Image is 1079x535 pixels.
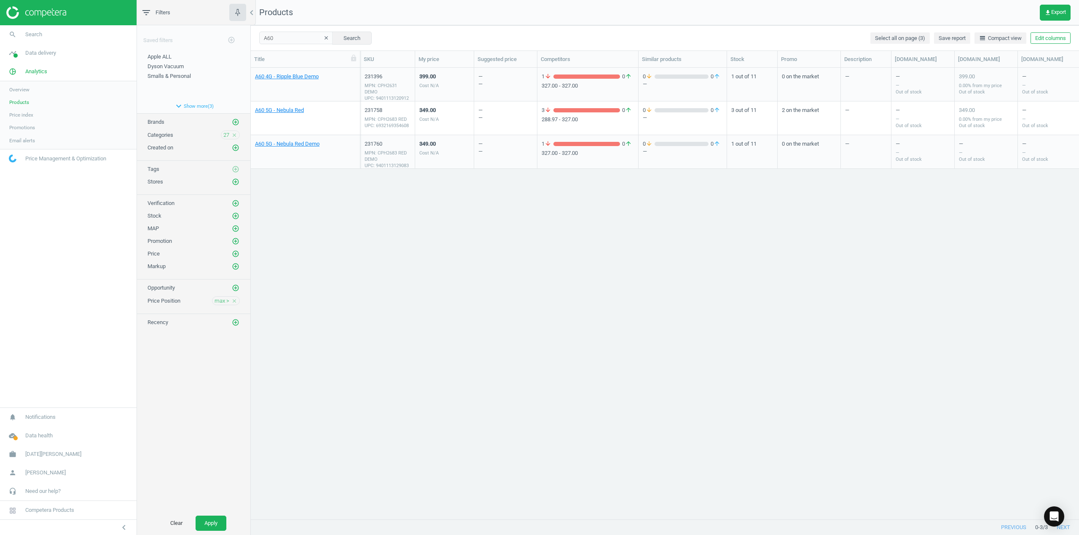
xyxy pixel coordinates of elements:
[1044,9,1066,16] span: Export
[542,73,553,80] span: 1
[231,132,237,138] i: close
[1040,5,1071,21] button: get_appExport
[119,522,129,532] i: chevron_left
[231,224,240,233] button: add_circle_outline
[959,140,985,168] div: —
[365,150,411,169] div: MPN: CPH2683 RED DEMO UPC: 9401113129083
[541,56,635,63] div: Competitors
[148,132,173,138] span: Categories
[254,56,357,63] div: Title
[896,116,922,129] div: — Out of stock
[148,119,164,125] span: Brands
[643,106,655,114] span: 0
[231,118,240,126] button: add_circle_outline
[228,36,235,44] i: add_circle_outline
[1043,524,1048,531] span: / 3
[958,56,1014,63] div: [DOMAIN_NAME]
[148,63,184,69] span: Dyson Vacuum
[419,56,470,63] div: My price
[148,263,166,269] span: Markup
[478,114,483,122] div: —
[646,106,652,114] i: arrow_downward
[1044,9,1051,16] i: get_app
[1022,106,1048,134] div: —
[141,8,151,18] i: filter_list
[365,106,411,114] div: 231758
[620,140,634,148] span: 0
[232,144,239,152] i: add_circle_outline
[845,69,887,100] div: —
[545,140,551,148] i: arrow_downward
[174,101,184,111] i: expand_more
[215,297,229,305] span: max >
[896,150,922,162] div: — Out of stock
[148,200,174,206] span: Verification
[232,237,239,245] i: add_circle_outline
[895,56,951,63] div: [DOMAIN_NAME]
[223,32,240,49] button: add_circle_outline
[251,68,1079,513] div: grid
[419,150,439,156] div: Cost N/A
[959,106,1002,114] div: 349.00
[161,516,191,531] button: Clear
[9,86,30,93] span: Overview
[1035,524,1043,531] span: 0 - 3
[896,73,922,100] div: —
[1022,150,1048,162] div: — Out of stock
[232,263,239,270] i: add_circle_outline
[232,165,239,173] i: add_circle_outline
[231,165,240,173] button: add_circle_outline
[231,212,240,220] button: add_circle_outline
[875,35,925,42] span: Select all on page (3)
[714,106,720,114] i: arrow_upward
[542,82,634,90] div: 327.00 - 327.00
[25,155,106,162] span: Price Management & Optimization
[231,284,240,292] button: add_circle_outline
[5,27,21,43] i: search
[232,250,239,258] i: add_circle_outline
[782,102,836,134] div: 2 on the market
[25,506,74,514] span: Competera Products
[709,73,722,80] span: 0
[148,73,191,79] span: Smalls & Personal
[5,446,21,462] i: work
[1044,506,1064,527] div: Open Intercom Messenger
[709,140,722,148] span: 0
[730,56,774,63] div: Stock
[232,178,239,186] i: add_circle_outline
[896,106,922,134] div: —
[148,166,159,172] span: Tags
[25,49,56,57] span: Data delivery
[5,428,21,444] i: cloud_done
[5,64,21,80] i: pie_chart_outlined
[9,99,29,106] span: Products
[148,213,161,219] span: Stock
[478,140,483,168] div: —
[643,140,655,148] span: 0
[419,83,439,89] div: Cost N/A
[231,262,240,271] button: add_circle_outline
[478,80,483,88] div: —
[25,31,42,38] span: Search
[364,56,411,63] div: SKU
[1048,520,1079,535] button: next
[870,32,930,44] button: Select all on page (3)
[896,140,922,168] div: —
[782,136,836,168] div: 0 on the market
[620,106,634,114] span: 0
[5,465,21,481] i: person
[545,73,551,80] i: arrow_downward
[1022,140,1048,168] div: —
[478,148,483,155] div: —
[419,116,439,122] div: Cost N/A
[25,450,81,458] span: [DATE][PERSON_NAME]
[5,45,21,61] i: timeline
[1022,116,1048,129] div: — Out of stock
[148,225,159,232] span: MAP
[9,137,35,144] span: Email alerts
[148,250,160,257] span: Price
[896,83,922,95] div: — Out of stock
[646,73,652,80] i: arrow_downward
[25,432,53,439] span: Data health
[646,140,652,148] i: arrow_downward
